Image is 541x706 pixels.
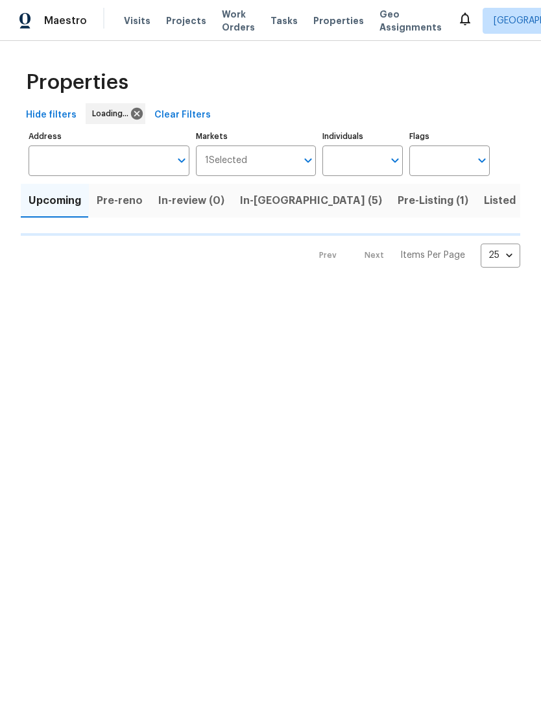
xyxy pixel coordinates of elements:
[158,192,224,210] span: In-review (0)
[409,132,490,140] label: Flags
[481,238,520,272] div: 25
[270,16,298,25] span: Tasks
[29,132,189,140] label: Address
[322,132,403,140] label: Individuals
[400,249,465,262] p: Items Per Page
[313,14,364,27] span: Properties
[124,14,150,27] span: Visits
[44,14,87,27] span: Maestro
[379,8,442,34] span: Geo Assignments
[26,76,128,89] span: Properties
[398,192,468,210] span: Pre-Listing (1)
[149,103,216,127] button: Clear Filters
[299,151,317,170] button: Open
[222,8,255,34] span: Work Orders
[196,132,317,140] label: Markets
[86,103,145,124] div: Loading...
[205,155,247,166] span: 1 Selected
[154,107,211,123] span: Clear Filters
[97,192,143,210] span: Pre-reno
[166,14,206,27] span: Projects
[484,192,516,210] span: Listed
[473,151,491,170] button: Open
[240,192,382,210] span: In-[GEOGRAPHIC_DATA] (5)
[307,244,520,268] nav: Pagination Navigation
[26,107,77,123] span: Hide filters
[173,151,191,170] button: Open
[92,107,134,120] span: Loading...
[21,103,82,127] button: Hide filters
[29,192,81,210] span: Upcoming
[386,151,404,170] button: Open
